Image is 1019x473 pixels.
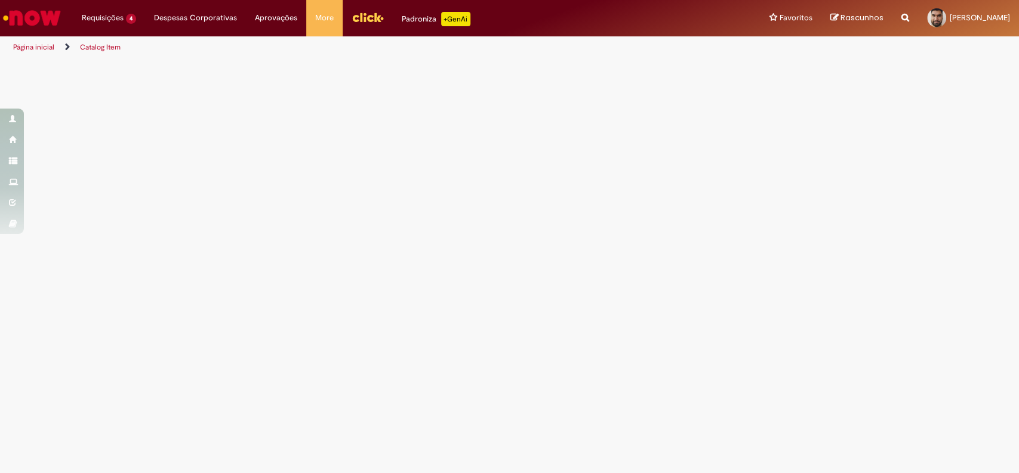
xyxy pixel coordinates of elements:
span: Requisições [82,12,124,24]
a: Página inicial [13,42,54,52]
ul: Trilhas de página [9,36,670,58]
img: ServiceNow [1,6,63,30]
span: More [315,12,334,24]
span: [PERSON_NAME] [950,13,1010,23]
span: Aprovações [255,12,297,24]
p: +GenAi [441,12,470,26]
div: Padroniza [402,12,470,26]
a: Catalog Item [80,42,121,52]
span: 4 [126,14,136,24]
a: Rascunhos [830,13,883,24]
img: click_logo_yellow_360x200.png [352,8,384,26]
span: Favoritos [780,12,812,24]
span: Despesas Corporativas [154,12,237,24]
span: Rascunhos [841,12,883,23]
